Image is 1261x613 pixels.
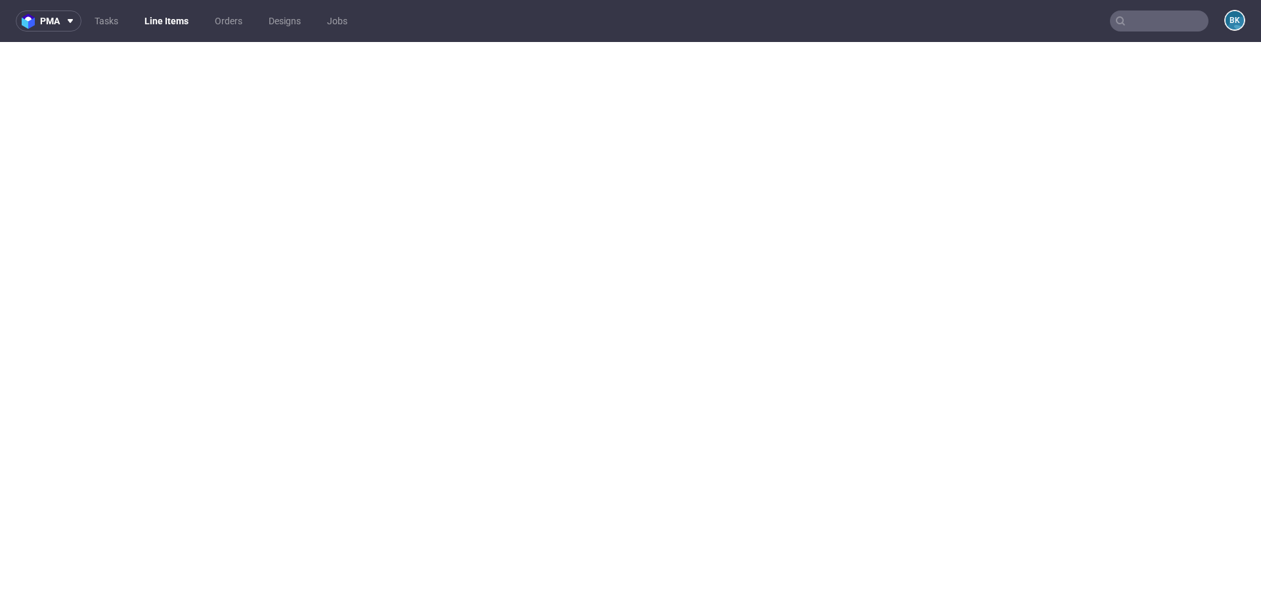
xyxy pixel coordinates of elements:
figcaption: BK [1226,11,1244,30]
a: Line Items [137,11,196,32]
a: Jobs [319,11,355,32]
a: Designs [261,11,309,32]
span: pma [40,16,60,26]
button: pma [16,11,81,32]
a: Tasks [87,11,126,32]
img: logo [22,14,40,29]
a: Orders [207,11,250,32]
